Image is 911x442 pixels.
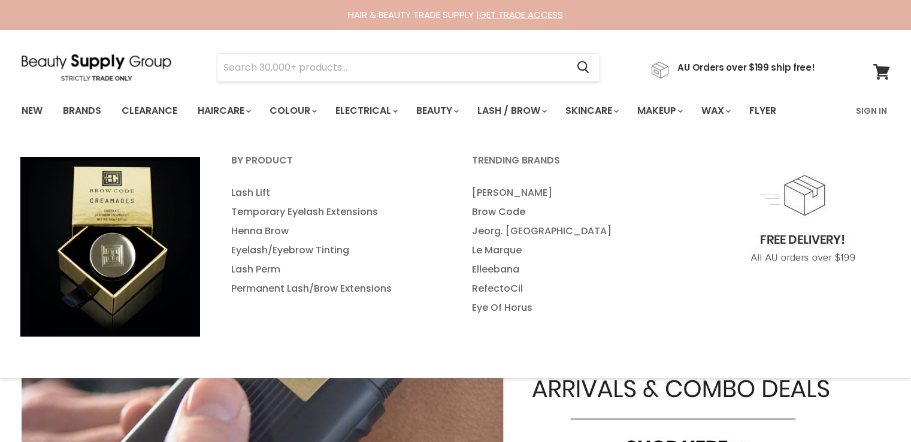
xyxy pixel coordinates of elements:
[568,54,600,81] button: Search
[216,279,455,298] a: Permanent Lash/Brow Extensions
[479,8,563,21] a: GET TRADE ACCESS
[407,98,466,123] a: Beauty
[216,183,455,202] a: Lash Lift
[457,183,695,202] a: [PERSON_NAME]
[7,93,905,128] nav: Main
[216,183,455,298] ul: Main menu
[692,98,738,123] a: Wax
[457,260,695,279] a: Elleebana
[457,279,695,298] a: RefectoCil
[457,222,695,241] a: Jeorg. [GEOGRAPHIC_DATA]
[216,202,455,222] a: Temporary Eyelash Extensions
[326,98,405,123] a: Electrical
[189,98,258,123] a: Haircare
[54,98,110,123] a: Brands
[556,98,626,123] a: Skincare
[217,53,600,82] form: Product
[216,260,455,279] a: Lash Perm
[468,98,554,123] a: Lash / Brow
[216,222,455,241] a: Henna Brow
[217,54,568,81] input: Search
[7,9,905,21] div: HAIR & BEAUTY TRADE SUPPLY |
[740,98,785,123] a: Flyer
[13,93,817,128] ul: Main menu
[457,202,695,222] a: Brow Code
[628,98,690,123] a: Makeup
[216,241,455,260] a: Eyelash/Eyebrow Tinting
[457,298,695,317] a: Eye Of Horus
[849,98,894,123] a: Sign In
[457,151,695,181] a: Trending Brands
[457,183,695,317] ul: Main menu
[113,98,186,123] a: Clearance
[851,386,899,430] iframe: Gorgias live chat messenger
[13,98,52,123] a: New
[457,241,695,260] a: Le Marque
[216,151,455,181] a: By Product
[261,98,324,123] a: Colour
